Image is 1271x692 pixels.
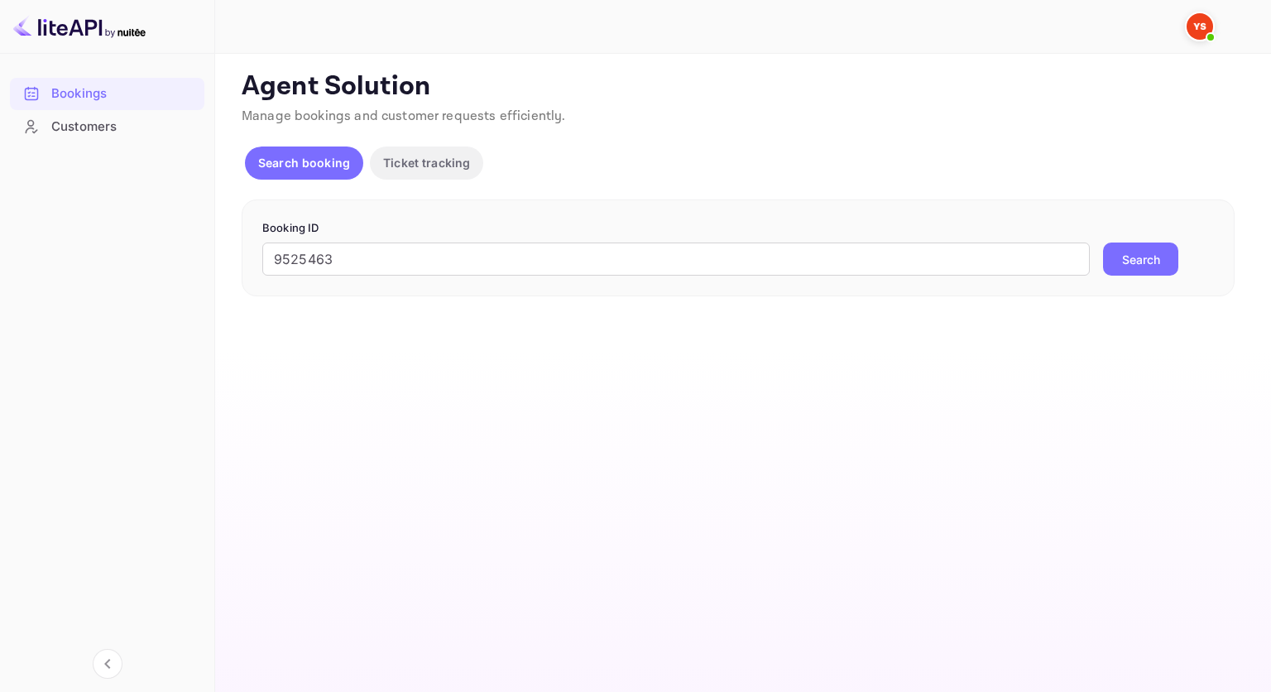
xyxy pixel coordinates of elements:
[51,118,196,137] div: Customers
[10,111,204,143] div: Customers
[383,154,470,171] p: Ticket tracking
[1103,243,1178,276] button: Search
[262,243,1090,276] input: Enter Booking ID (e.g., 63782194)
[13,13,146,40] img: LiteAPI logo
[262,220,1214,237] p: Booking ID
[258,154,350,171] p: Search booking
[10,111,204,142] a: Customers
[93,649,122,679] button: Collapse navigation
[10,78,204,110] div: Bookings
[242,108,566,125] span: Manage bookings and customer requests efficiently.
[51,84,196,103] div: Bookings
[10,78,204,108] a: Bookings
[1187,13,1213,40] img: Yandex Support
[242,70,1241,103] p: Agent Solution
